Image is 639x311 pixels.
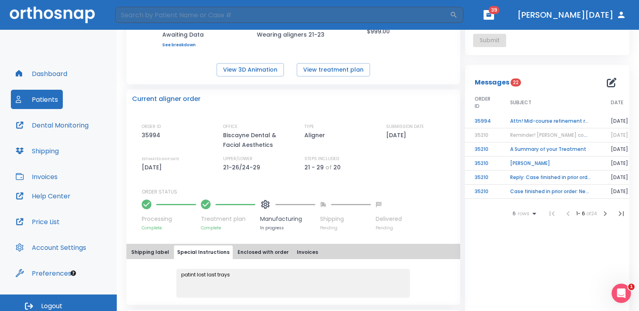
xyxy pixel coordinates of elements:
button: Special Instructions [174,245,233,259]
p: Biscayne Dental & Facial Aesthetics [223,130,292,150]
p: Messages [475,78,509,87]
span: 22 [511,78,521,87]
td: 35210 [465,185,500,199]
span: 1 - 6 [576,210,586,217]
p: Delivered [376,215,402,223]
button: Dashboard [11,64,72,83]
p: 21 - 29 [304,163,324,172]
span: [DATE] [611,132,628,138]
td: [DATE] [601,171,638,185]
button: View treatment plan [297,63,370,76]
span: 6 [513,211,516,216]
p: of [325,163,332,172]
p: Wearing aligners 21-23 [257,30,329,39]
td: 35210 [465,171,500,185]
button: Dental Monitoring [11,115,93,135]
span: 35210 [475,132,488,138]
button: Patients [11,90,63,109]
p: 35994 [142,130,163,140]
td: Case finished in prior order: New digital scans/impressions required [500,185,601,199]
td: 35210 [465,142,500,157]
td: [DATE] [601,157,638,171]
td: Attn! Mid-course refinement required [500,114,601,128]
p: 21-26/24-29 [223,163,263,172]
td: A Summary of your Treatment [500,142,601,157]
td: [DATE] [601,142,638,157]
td: [PERSON_NAME] [500,157,601,171]
p: Complete [142,225,196,231]
p: Pending [376,225,402,231]
p: 20 [333,163,341,172]
p: Shipping [320,215,371,223]
td: [DATE] [601,114,638,128]
p: Aligner [304,130,328,140]
p: STEPS INCLUDED [304,155,339,163]
span: 39 [489,6,500,14]
iframe: Intercom live chat [612,284,631,303]
button: Shipping [11,141,64,161]
p: Treatment plan [201,215,255,223]
p: patint lost last trays [181,271,405,278]
span: ORDER ID [475,95,491,110]
p: ESTIMATED SHIP DATE [142,155,179,163]
button: Help Center [11,186,75,206]
p: ORDER STATUS [142,188,455,196]
button: Account Settings [11,238,91,257]
p: Current aligner order [132,94,201,104]
button: Shipping label [128,245,172,259]
span: 1 [628,284,635,290]
a: See breakdown [162,43,205,47]
p: Awaiting Data [162,30,205,39]
input: Search by Patient Name or Case # [115,7,450,23]
p: In progress [260,225,315,231]
button: Enclosed with order [234,245,292,259]
p: Pending [320,225,371,231]
div: tabs [128,245,459,259]
p: UPPER/LOWER [223,155,252,163]
td: 35210 [465,157,500,171]
span: SUBJECT [510,99,531,106]
td: 35994 [465,114,500,128]
button: [PERSON_NAME][DATE] [514,8,629,22]
p: [DATE] [142,163,165,172]
p: [DATE] [386,130,409,140]
p: OFFICE [223,123,238,130]
button: Invoices [294,245,321,259]
span: of 24 [586,210,597,217]
p: $999.00 [367,27,390,36]
button: Invoices [11,167,62,186]
td: [DATE] [601,185,638,199]
span: rows [516,211,529,216]
p: Complete [201,225,255,231]
p: Manufacturing [260,215,315,223]
p: TYPE [304,123,314,130]
td: Reply: Case finished in prior order: New digital scans/impressions required [500,171,601,185]
span: DATE [611,99,623,106]
img: Orthosnap [10,6,95,23]
span: Logout [41,302,62,311]
button: Preferences [11,264,76,283]
div: Tooltip anchor [70,270,77,277]
p: SUBMISSION DATE [386,123,424,130]
button: Price List [11,212,64,231]
p: ORDER ID [142,123,161,130]
button: View 3D Animation [217,63,284,76]
p: Processing [142,215,196,223]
